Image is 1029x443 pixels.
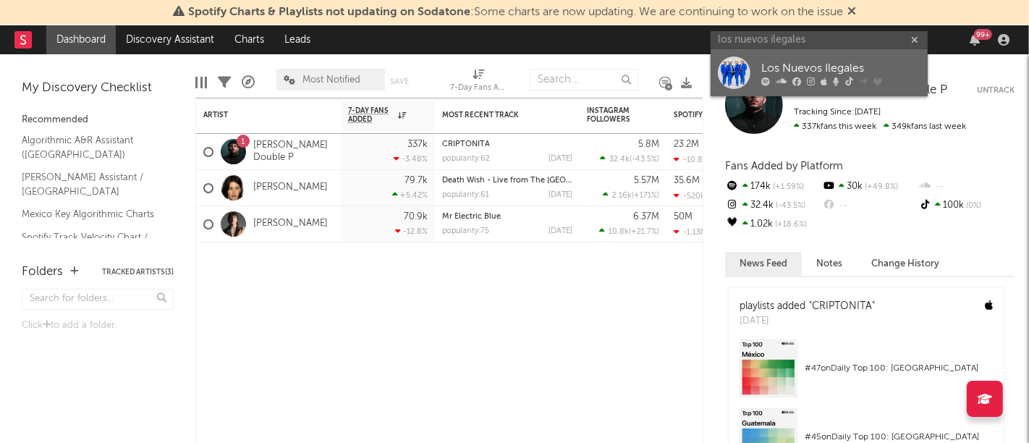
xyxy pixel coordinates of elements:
a: Algorithmic A&R Assistant ([GEOGRAPHIC_DATA]) [22,132,159,162]
a: Discovery Assistant [116,25,224,54]
a: Spotify Track Velocity Chart / MX [22,229,159,259]
span: +21.7 % [631,228,657,236]
div: A&R Pipeline [242,62,255,104]
span: 337k fans this week [794,122,876,131]
div: 174k [725,177,821,196]
div: 1.02k [725,215,821,234]
a: Mr Electric Blue [442,213,501,221]
span: 32.4k [609,156,630,164]
a: Mexico Key Algorithmic Charts [22,206,159,222]
div: 79.7k [405,176,428,185]
div: Artist [203,111,312,119]
span: 7-Day Fans Added [348,106,394,124]
a: [PERSON_NAME] [253,218,328,230]
div: CRIPTONITA [442,140,572,148]
div: Most Recent Track [442,111,551,119]
button: Change History [857,252,954,276]
input: Search for folders... [22,289,174,310]
div: Folders [22,263,63,281]
span: Most Notified [302,75,360,85]
span: +18.6 % [773,221,807,229]
div: [DATE] [740,314,875,329]
span: +49.8 % [863,183,898,191]
div: Mr Electric Blue [442,213,572,221]
div: Death Wish - Live from The O2 Arena [442,177,572,185]
div: 50M [674,212,693,221]
a: Charts [224,25,274,54]
span: 349k fans last week [794,122,966,131]
span: -43.5 % [774,202,805,210]
div: +5.42 % [392,190,428,200]
div: ( ) [599,227,659,236]
button: News Feed [725,252,802,276]
div: ( ) [600,154,659,164]
span: 10.8k [609,228,629,236]
div: 6.37M [633,212,659,221]
div: Instagram Followers [587,106,638,124]
span: Fans Added by Platform [725,161,843,172]
div: popularity: 75 [442,227,489,235]
div: Click to add a folder. [22,317,174,334]
button: 99+ [970,34,980,46]
div: -- [821,196,918,215]
a: [PERSON_NAME] Double P [253,140,334,164]
div: [DATE] [549,227,572,235]
a: #47onDaily Top 100: [GEOGRAPHIC_DATA] [729,339,1004,408]
div: 337k [407,140,428,149]
div: 30k [821,177,918,196]
div: 5.8M [638,140,659,149]
a: [PERSON_NAME] Assistant / [GEOGRAPHIC_DATA] [22,169,159,199]
div: [DATE] [549,191,572,199]
a: CRIPTONITA [442,140,490,148]
span: 0 % [965,202,982,210]
div: Spotify Monthly Listeners [674,111,782,119]
span: +171 % [634,192,657,200]
span: 2.16k [612,192,632,200]
input: Search for artists [711,31,928,49]
span: -43.5 % [632,156,657,164]
div: 99 + [974,29,992,40]
div: My Discovery Checklist [22,80,174,97]
div: playlists added [740,299,875,314]
div: -12.8 % [395,227,428,236]
a: Leads [274,25,321,54]
div: Recommended [22,111,174,129]
div: Filters [218,62,231,104]
a: Los Nuevos Ilegales [711,49,928,96]
input: Search... [530,69,638,90]
button: Untrack [977,83,1015,98]
button: Tracked Artists(3) [102,269,174,276]
div: 35.6M [674,176,700,185]
div: # 47 on Daily Top 100: [GEOGRAPHIC_DATA] [805,360,993,377]
div: -10.8k [674,155,707,164]
div: ( ) [603,190,659,200]
div: 7-Day Fans Added (7-Day Fans Added) [450,62,508,104]
div: 70.9k [404,212,428,221]
a: Death Wish - Live from The [GEOGRAPHIC_DATA] [442,177,629,185]
a: "CRIPTONITA" [809,301,875,311]
a: [PERSON_NAME] [253,182,328,194]
div: 32.4k [725,196,821,215]
div: popularity: 62 [442,155,490,163]
div: Edit Columns [195,62,207,104]
div: -- [918,177,1015,196]
div: 7-Day Fans Added (7-Day Fans Added) [450,80,508,97]
div: [DATE] [549,155,572,163]
div: -520k [674,191,705,201]
div: Los Nuevos Ilegales [761,60,920,77]
div: 100k [918,196,1015,215]
div: -1.13M [674,227,707,237]
a: Dashboard [46,25,116,54]
div: 23.2M [674,140,699,149]
div: 5.57M [634,176,659,185]
div: popularity: 61 [442,191,489,199]
span: Dismiss [847,7,856,18]
span: Tracking Since: [DATE] [794,108,881,117]
button: Notes [802,252,857,276]
span: Spotify Charts & Playlists not updating on Sodatone [188,7,470,18]
span: +1.59 % [771,183,804,191]
span: : Some charts are now updating. We are continuing to work on the issue [188,7,843,18]
button: Save [390,77,409,85]
div: -3.48 % [394,154,428,164]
